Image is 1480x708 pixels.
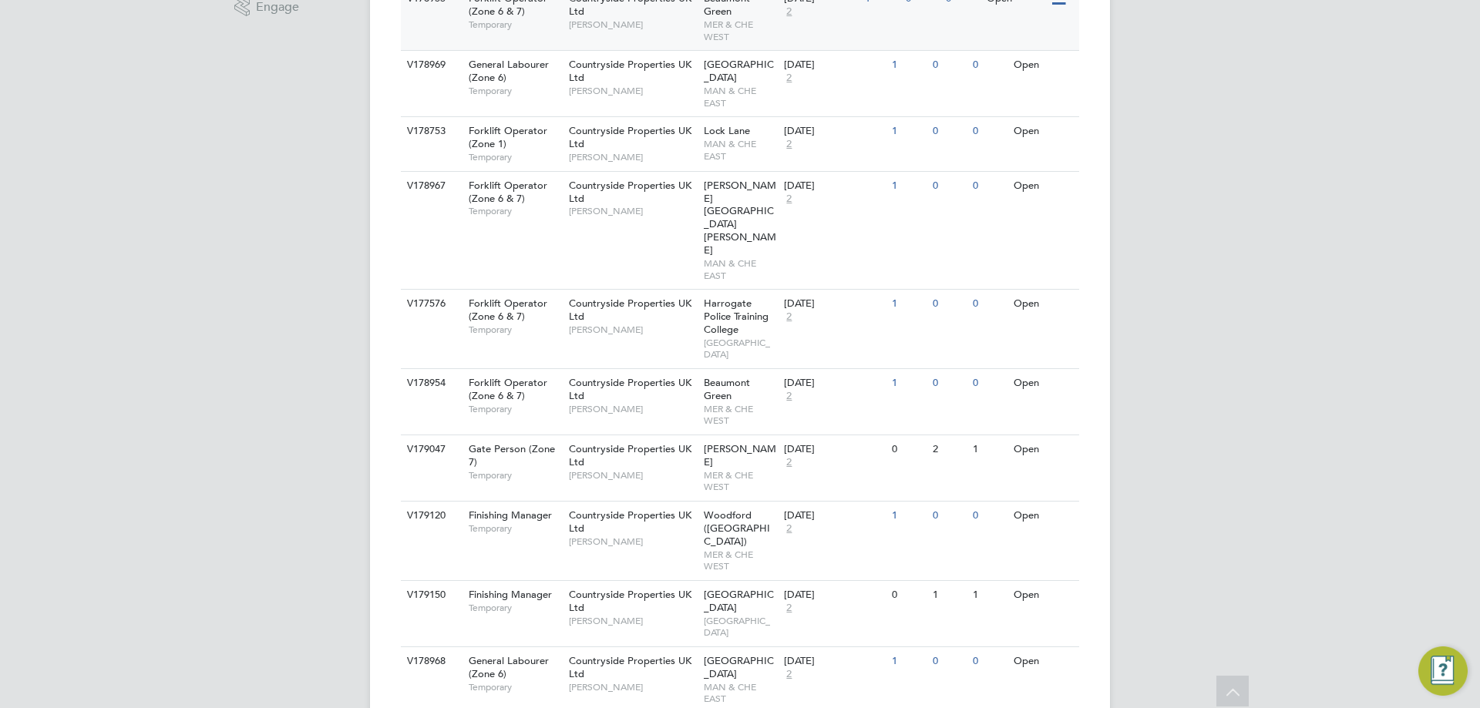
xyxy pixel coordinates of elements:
span: Temporary [469,602,561,614]
span: 2 [784,193,794,206]
span: General Labourer (Zone 6) [469,58,549,84]
div: [DATE] [784,589,884,602]
div: [DATE] [784,180,884,193]
div: 0 [929,117,969,146]
div: 1 [888,647,928,676]
button: Engage Resource Center [1418,646,1468,696]
div: 0 [969,647,1009,676]
span: [PERSON_NAME] [569,469,696,482]
span: 2 [784,310,794,324]
div: V178753 [403,117,457,146]
div: 0 [888,581,928,609]
span: Beaumont Green [704,376,750,402]
span: MER & CHE WEST [704,403,777,427]
div: 0 [929,647,969,676]
div: [DATE] [784,655,884,668]
div: 1 [888,117,928,146]
div: 0 [929,51,969,79]
span: [PERSON_NAME][GEOGRAPHIC_DATA][PERSON_NAME] [704,179,776,257]
span: Countryside Properties UK Ltd [569,654,691,680]
div: 1 [888,502,928,530]
span: 2 [784,138,794,151]
span: 2 [784,522,794,535]
div: 1 [929,581,969,609]
span: [PERSON_NAME] [569,151,696,163]
span: MER & CHE WEST [704,469,777,493]
span: [GEOGRAPHIC_DATA] [704,654,774,680]
span: [PERSON_NAME] [569,615,696,627]
span: [PERSON_NAME] [569,403,696,415]
div: 0 [969,51,1009,79]
span: Forklift Operator (Zone 6 & 7) [469,179,547,205]
div: 0 [969,117,1009,146]
div: Open [1010,502,1077,530]
span: Forklift Operator (Zone 6 & 7) [469,297,547,323]
span: Temporary [469,324,561,336]
span: Lock Lane [704,124,750,137]
div: Open [1010,581,1077,609]
span: [GEOGRAPHIC_DATA] [704,58,774,84]
div: 0 [969,502,1009,530]
div: [DATE] [784,125,884,138]
div: [DATE] [784,443,884,456]
div: V179120 [403,502,457,530]
div: Open [1010,647,1077,676]
div: 0 [929,290,969,318]
div: V178969 [403,51,457,79]
span: 2 [784,390,794,403]
div: 1 [888,369,928,398]
span: Finishing Manager [469,508,552,522]
div: 1 [888,51,928,79]
div: 0 [929,172,969,200]
span: Temporary [469,469,561,482]
div: [DATE] [784,509,884,522]
span: [PERSON_NAME] [569,324,696,336]
div: 0 [929,502,969,530]
span: [GEOGRAPHIC_DATA] [704,588,774,614]
span: Countryside Properties UK Ltd [569,297,691,323]
div: [DATE] [784,377,884,390]
div: V179150 [403,581,457,609]
span: Woodford ([GEOGRAPHIC_DATA]) [704,508,770,548]
span: MAN & CHE EAST [704,257,777,281]
span: Temporary [469,18,561,31]
div: 0 [969,369,1009,398]
div: 0 [969,290,1009,318]
div: V178967 [403,172,457,200]
div: V178968 [403,647,457,676]
span: [PERSON_NAME] [569,535,696,548]
span: Gate Person (Zone 7) [469,442,555,468]
span: [PERSON_NAME] [569,18,696,31]
span: Finishing Manager [469,588,552,601]
span: Countryside Properties UK Ltd [569,588,691,614]
span: MAN & CHE EAST [704,138,777,162]
span: Harrogate Police Training College [704,297,769,336]
span: Forklift Operator (Zone 1) [469,124,547,150]
div: V177576 [403,290,457,318]
span: Engage [256,1,299,14]
span: [PERSON_NAME] [569,205,696,217]
div: [DATE] [784,297,884,310]
span: 2 [784,668,794,681]
span: Temporary [469,522,561,535]
div: Open [1010,435,1077,464]
div: 0 [888,435,928,464]
span: 2 [784,602,794,615]
div: 1 [888,172,928,200]
span: MER & CHE WEST [704,18,777,42]
span: Temporary [469,403,561,415]
span: Temporary [469,681,561,693]
div: Open [1010,51,1077,79]
span: Countryside Properties UK Ltd [569,58,691,84]
span: MAN & CHE EAST [704,85,777,109]
div: Open [1010,369,1077,398]
span: General Labourer (Zone 6) [469,654,549,680]
span: [GEOGRAPHIC_DATA] [704,615,777,639]
span: [PERSON_NAME] [569,681,696,693]
span: [GEOGRAPHIC_DATA] [704,337,777,361]
div: 0 [969,172,1009,200]
span: Temporary [469,85,561,97]
span: Temporary [469,205,561,217]
span: Temporary [469,151,561,163]
span: Countryside Properties UK Ltd [569,376,691,402]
